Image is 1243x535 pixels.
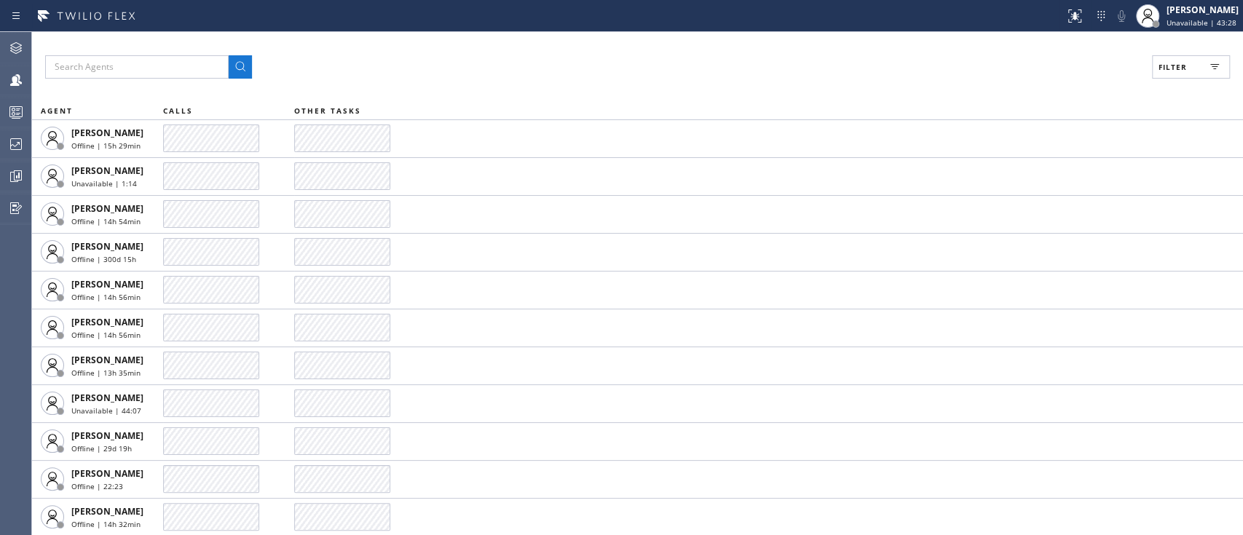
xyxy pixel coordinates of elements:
span: Offline | 14h 56min [71,330,141,340]
span: Offline | 14h 54min [71,216,141,226]
span: [PERSON_NAME] [71,467,143,480]
span: Filter [1159,62,1187,72]
span: Offline | 29d 19h [71,443,132,453]
button: Filter [1152,55,1230,79]
span: [PERSON_NAME] [71,240,143,253]
span: [PERSON_NAME] [71,429,143,442]
span: Offline | 15h 29min [71,140,141,151]
span: CALLS [163,106,193,116]
span: [PERSON_NAME] [71,127,143,139]
span: Offline | 300d 15h [71,254,136,264]
span: Offline | 13h 35min [71,368,141,378]
span: [PERSON_NAME] [71,354,143,366]
div: [PERSON_NAME] [1167,4,1239,16]
span: AGENT [41,106,73,116]
span: Unavailable | 43:28 [1167,17,1236,28]
span: [PERSON_NAME] [71,202,143,215]
button: Mute [1111,6,1132,26]
span: Offline | 14h 56min [71,292,141,302]
span: [PERSON_NAME] [71,505,143,518]
span: Offline | 14h 32min [71,519,141,529]
span: [PERSON_NAME] [71,165,143,177]
span: [PERSON_NAME] [71,392,143,404]
span: [PERSON_NAME] [71,316,143,328]
input: Search Agents [45,55,229,79]
span: OTHER TASKS [294,106,361,116]
span: Unavailable | 44:07 [71,405,141,416]
span: [PERSON_NAME] [71,278,143,290]
span: Unavailable | 1:14 [71,178,137,189]
span: Offline | 22:23 [71,481,123,491]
